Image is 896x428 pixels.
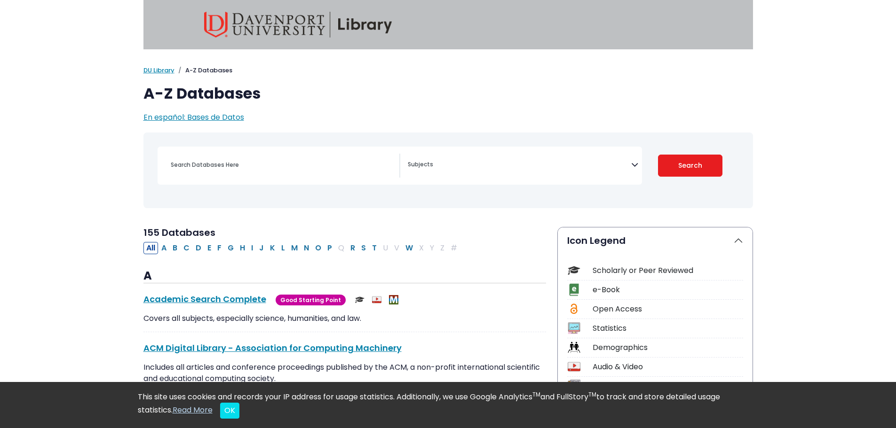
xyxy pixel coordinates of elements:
[593,361,743,373] div: Audio & Video
[568,360,580,373] img: Icon Audio & Video
[593,381,743,392] div: Newspapers
[593,323,743,334] div: Statistics
[143,242,158,254] button: All
[593,303,743,315] div: Open Access
[325,242,335,254] button: Filter Results P
[256,242,267,254] button: Filter Results J
[408,162,631,169] textarea: Search
[237,242,248,254] button: Filter Results H
[173,405,213,415] a: Read More
[143,132,753,208] nav: Search filters
[593,284,743,296] div: e-Book
[568,341,580,354] img: Icon Demographics
[593,265,743,276] div: Scholarly or Peer Reviewed
[204,12,392,38] img: Davenport University Library
[143,293,266,305] a: Academic Search Complete
[143,313,546,324] p: Covers all subjects, especially science, humanities, and law.
[143,112,244,123] a: En español: Bases de Datos
[159,242,169,254] button: Filter Results A
[348,242,358,254] button: Filter Results R
[267,242,278,254] button: Filter Results K
[278,242,288,254] button: Filter Results L
[143,226,215,239] span: 155 Databases
[138,391,759,419] div: This site uses cookies and records your IP address for usage statistics. Additionally, we use Goo...
[588,390,596,398] sup: TM
[205,242,214,254] button: Filter Results E
[170,242,180,254] button: Filter Results B
[193,242,204,254] button: Filter Results D
[165,158,399,171] input: Search database by title or keyword
[568,322,580,335] img: Icon Statistics
[389,295,398,304] img: MeL (Michigan electronic Library)
[658,155,722,177] button: Submit for Search Results
[288,242,301,254] button: Filter Results M
[568,303,580,315] img: Icon Open Access
[181,242,192,254] button: Filter Results C
[174,66,232,75] li: A-Z Databases
[568,264,580,277] img: Icon Scholarly or Peer Reviewed
[312,242,324,254] button: Filter Results O
[143,269,546,283] h3: A
[358,242,369,254] button: Filter Results S
[593,342,743,353] div: Demographics
[355,295,365,304] img: Scholarly or Peer Reviewed
[225,242,237,254] button: Filter Results G
[143,362,546,396] p: Includes all articles and conference proceedings published by the ACM, a non-profit international...
[143,66,753,75] nav: breadcrumb
[220,403,239,419] button: Close
[369,242,380,254] button: Filter Results T
[143,242,461,253] div: Alpha-list to filter by first letter of database name
[568,380,580,392] img: Icon Newspapers
[532,390,540,398] sup: TM
[143,342,402,354] a: ACM Digital Library - Association for Computing Machinery
[403,242,416,254] button: Filter Results W
[214,242,224,254] button: Filter Results F
[558,227,753,254] button: Icon Legend
[301,242,312,254] button: Filter Results N
[143,66,174,75] a: DU Library
[276,295,346,305] span: Good Starting Point
[143,85,753,102] h1: A-Z Databases
[372,295,381,304] img: Audio & Video
[568,283,580,296] img: Icon e-Book
[248,242,256,254] button: Filter Results I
